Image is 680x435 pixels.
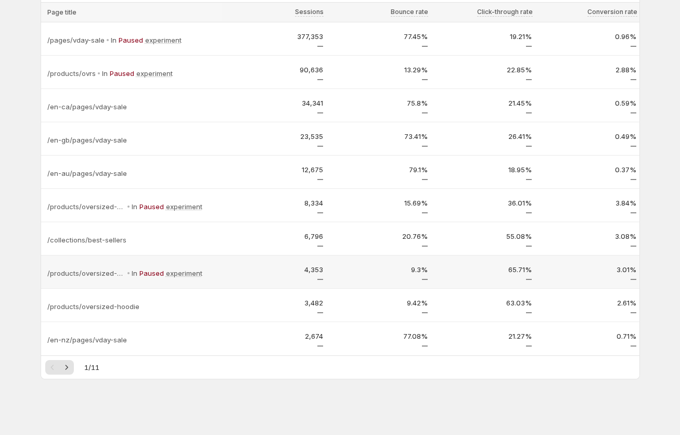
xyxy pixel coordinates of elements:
[434,65,532,75] p: 22.85%
[139,201,164,212] p: Paused
[329,65,428,75] p: 13.29%
[434,298,532,308] p: 63.03%
[47,335,127,345] p: /en-nz/pages/vday-sale
[84,362,99,373] span: 1 / 11
[538,231,636,241] p: 3.08%
[47,201,125,212] p: /products/oversized-hoodie-dress
[111,35,117,45] p: In
[47,68,96,79] p: /products/ovrs
[119,35,143,45] p: Paused
[434,331,532,341] p: 21.27%
[225,198,324,208] p: 8,334
[225,164,324,175] p: 12,675
[434,264,532,275] p: 65.71%
[434,98,532,108] p: 21.45%
[329,298,428,308] p: 9.42%
[538,131,636,142] p: 0.49%
[47,301,139,312] p: /products/oversized-hoodie
[45,360,74,375] nav: Pagination
[225,264,324,275] p: 4,353
[102,68,108,79] p: In
[434,131,532,142] p: 26.41%
[166,201,202,212] p: experiment
[132,268,137,278] p: In
[434,231,532,241] p: 55.08%
[136,68,173,79] p: experiment
[538,331,636,341] p: 0.71%
[132,201,137,212] p: In
[538,298,636,308] p: 2.61%
[225,31,324,42] p: 377,353
[329,131,428,142] p: 73.41%
[47,168,127,178] p: /en-au/pages/vday-sale
[110,68,134,79] p: Paused
[538,198,636,208] p: 3.84%
[538,98,636,108] p: 0.59%
[434,31,532,42] p: 19.21%
[225,231,324,241] p: 6,796
[587,8,637,16] span: Conversion rate
[434,198,532,208] p: 36.01%
[329,231,428,241] p: 20.76%
[391,8,428,16] span: Bounce rate
[47,268,125,278] p: /products/oversized-snap-fit-hoodie
[329,98,428,108] p: 75.8%
[225,131,324,142] p: 23,535
[59,360,74,375] button: Next
[139,268,164,278] p: Paused
[538,164,636,175] p: 0.37%
[538,264,636,275] p: 3.01%
[47,101,127,112] p: /en-ca/pages/vday-sale
[538,65,636,75] p: 2.88%
[538,31,636,42] p: 0.96%
[225,98,324,108] p: 34,341
[225,331,324,341] p: 2,674
[434,164,532,175] p: 18.95%
[225,298,324,308] p: 3,482
[329,31,428,42] p: 77.45%
[225,65,324,75] p: 90,636
[47,35,105,45] p: /pages/vday-sale
[47,235,126,245] p: /collections/best-sellers
[329,198,428,208] p: 15.69%
[47,8,76,17] span: Page title
[295,8,324,16] span: Sessions
[329,264,428,275] p: 9.3%
[477,8,533,16] span: Click-through rate
[329,331,428,341] p: 77.08%
[47,135,127,145] p: /en-gb/pages/vday-sale
[145,35,182,45] p: experiment
[166,268,202,278] p: experiment
[329,164,428,175] p: 79.1%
